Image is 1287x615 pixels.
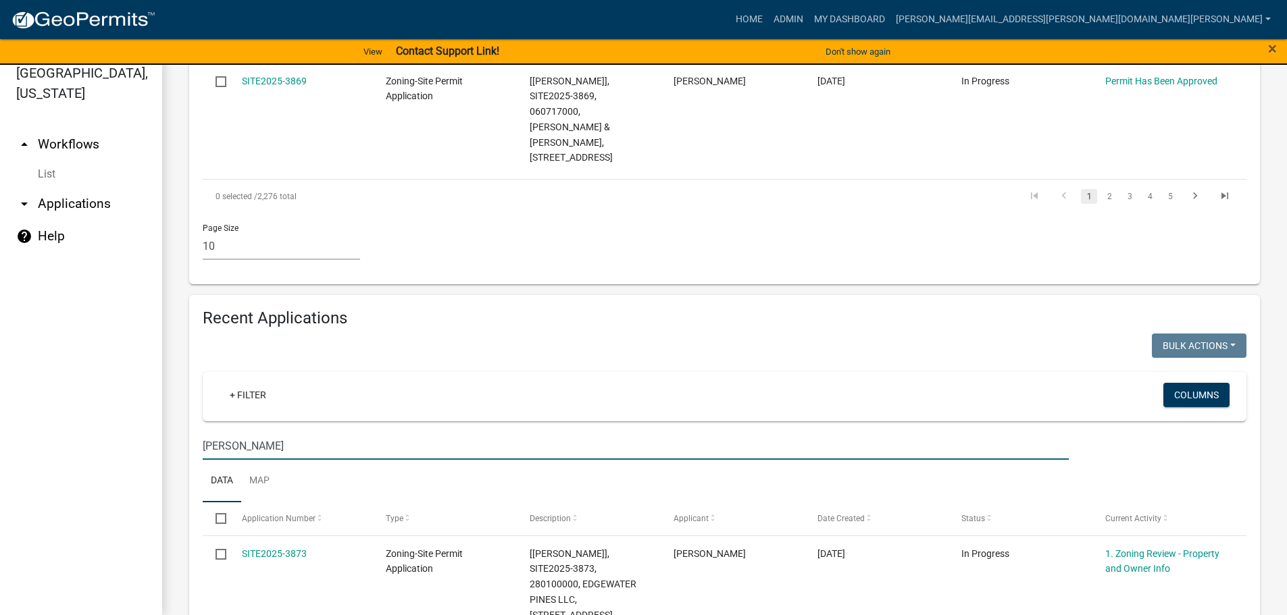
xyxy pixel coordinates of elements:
a: go to last page [1212,189,1238,204]
a: 1. Zoning Review - Property and Owner Info [1105,548,1219,574]
datatable-header-cell: Applicant [661,502,805,535]
span: In Progress [961,548,1009,559]
span: × [1268,39,1277,58]
span: 09/15/2025 [817,548,845,559]
span: [Tyler Lindsay], SITE2025-3869, 060717000, CRAIG G & CAROL A ZEMPEL, 14076 GLOBSTAD BEACH RD [530,76,613,163]
datatable-header-cell: Application Number [228,502,372,535]
li: page 2 [1099,185,1119,208]
span: Status [961,514,985,523]
datatable-header-cell: Type [372,502,516,535]
span: Date Created [817,514,865,523]
datatable-header-cell: Description [517,502,661,535]
a: 5 [1162,189,1178,204]
a: Admin [768,7,809,32]
a: Permit Has Been Approved [1105,76,1217,86]
span: Craig Zempel [674,76,746,86]
span: Jennifer Thompson [674,548,746,559]
a: My Dashboard [809,7,890,32]
button: Columns [1163,383,1230,407]
input: Search for applications [203,432,1069,460]
a: Map [241,460,278,503]
a: Home [730,7,768,32]
a: SITE2025-3873 [242,548,307,559]
li: page 5 [1160,185,1180,208]
h4: Recent Applications [203,309,1246,328]
span: In Progress [961,76,1009,86]
a: go to previous page [1051,189,1077,204]
li: page 4 [1140,185,1160,208]
datatable-header-cell: Current Activity [1092,502,1236,535]
span: 0 selected / [216,192,257,201]
i: arrow_drop_up [16,136,32,153]
li: page 1 [1079,185,1099,208]
datatable-header-cell: Select [203,502,228,535]
a: go to first page [1021,189,1047,204]
div: 2,276 total [203,180,615,213]
i: help [16,228,32,244]
a: Data [203,460,241,503]
span: Current Activity [1105,514,1161,523]
a: 2 [1101,189,1117,204]
li: page 3 [1119,185,1140,208]
a: 4 [1142,189,1158,204]
button: Don't show again [820,41,896,63]
datatable-header-cell: Status [949,502,1092,535]
span: Type [386,514,403,523]
a: SITE2025-3869 [242,76,307,86]
span: Zoning-Site Permit Application [386,548,463,574]
i: arrow_drop_down [16,196,32,212]
a: 1 [1081,189,1097,204]
a: View [358,41,388,63]
span: Description [530,514,571,523]
a: go to next page [1182,189,1208,204]
span: 09/12/2025 [817,76,845,86]
strong: Contact Support Link! [396,45,499,57]
a: + Filter [219,383,277,407]
a: 3 [1121,189,1138,204]
span: Application Number [242,514,316,523]
datatable-header-cell: Date Created [805,502,949,535]
a: [PERSON_NAME][EMAIL_ADDRESS][PERSON_NAME][DOMAIN_NAME][PERSON_NAME] [890,7,1276,32]
span: Applicant [674,514,709,523]
button: Bulk Actions [1152,333,1246,358]
button: Close [1268,41,1277,57]
span: Zoning-Site Permit Application [386,76,463,102]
